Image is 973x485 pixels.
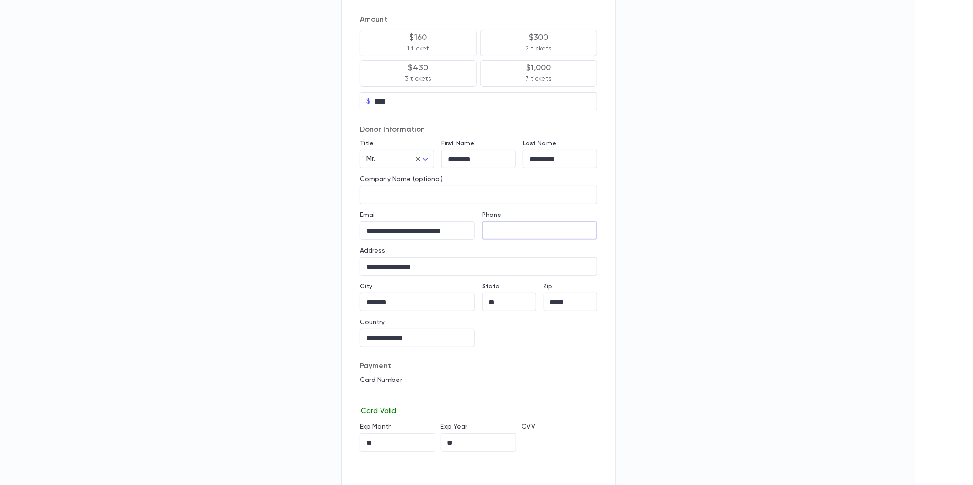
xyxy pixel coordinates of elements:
[523,140,556,147] label: Last Name
[529,33,549,42] p: $300
[366,155,375,163] span: Mr.
[482,211,502,219] label: Phone
[360,15,597,24] p: Amount
[544,283,553,290] label: Zip
[407,44,429,53] p: 1 ticket
[441,140,474,147] label: First Name
[360,60,477,87] button: $4303 tickets
[360,176,443,183] label: Company Name (optional)
[360,150,434,168] div: Mr.
[441,423,467,430] label: Exp Year
[405,74,431,83] p: 3 tickets
[522,433,597,452] iframe: cvv
[526,63,551,72] p: $1,000
[526,74,552,83] p: 7 tickets
[360,319,385,326] label: Country
[360,283,373,290] label: City
[360,247,385,254] label: Address
[522,423,597,430] p: CVV
[360,376,597,384] p: Card Number
[360,362,597,371] p: Payment
[360,125,597,134] p: Donor Information
[525,44,552,53] p: 2 tickets
[360,211,376,219] label: Email
[360,405,597,416] p: Card Valid
[408,63,429,72] p: $430
[366,97,370,106] p: $
[360,386,597,405] iframe: card
[482,283,500,290] label: State
[480,60,597,87] button: $1,0007 tickets
[480,30,597,56] button: $3002 tickets
[360,423,392,430] label: Exp Month
[360,30,477,56] button: $1601 ticket
[360,140,374,147] label: Title
[410,33,427,42] p: $160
